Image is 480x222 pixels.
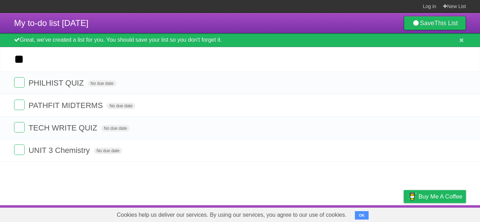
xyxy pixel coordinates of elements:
[333,207,362,220] a: Developers
[419,190,462,203] span: Buy me a coffee
[107,103,135,109] span: No due date
[28,123,99,132] span: TECH WRITE QUIZ
[28,79,85,87] span: PHILHIST QUIZ
[395,207,413,220] a: Privacy
[14,18,89,28] span: My to-do list [DATE]
[14,77,25,88] label: Done
[434,20,458,27] b: This List
[28,146,91,155] span: UNIT 3 Chemistry
[94,148,122,154] span: No due date
[14,122,25,133] label: Done
[88,80,116,87] span: No due date
[310,207,325,220] a: About
[101,125,130,132] span: No due date
[28,101,104,110] span: PATHFIT MIDTERMS
[404,190,466,203] a: Buy me a coffee
[371,207,386,220] a: Terms
[422,207,466,220] a: Suggest a feature
[404,16,466,30] a: SaveThis List
[110,208,353,222] span: Cookies help us deliver our services. By using our services, you agree to our use of cookies.
[355,211,369,220] button: OK
[14,100,25,110] label: Done
[14,144,25,155] label: Done
[407,190,417,202] img: Buy me a coffee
